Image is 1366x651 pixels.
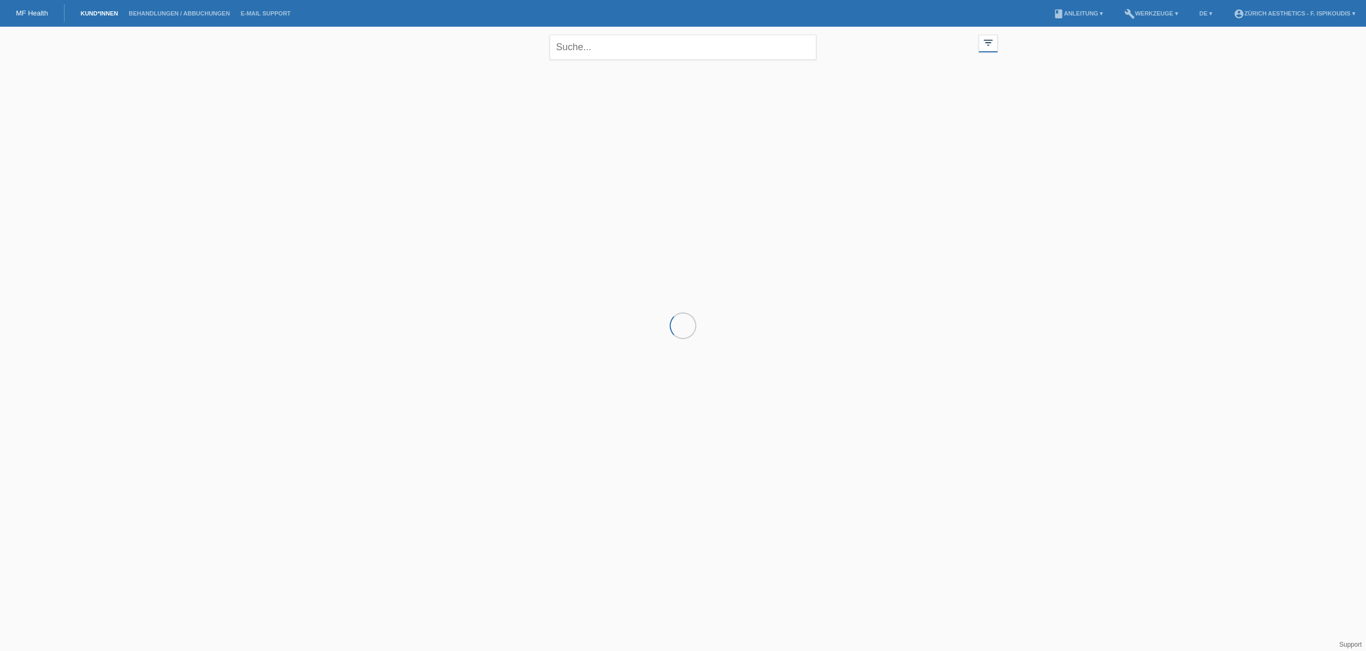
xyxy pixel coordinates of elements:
[1048,10,1108,17] a: bookAnleitung ▾
[235,10,296,17] a: E-Mail Support
[123,10,235,17] a: Behandlungen / Abbuchungen
[1053,9,1064,19] i: book
[16,9,48,17] a: MF Health
[75,10,123,17] a: Kund*innen
[550,35,816,60] input: Suche...
[1124,9,1135,19] i: build
[1228,10,1361,17] a: account_circleZürich Aesthetics - F. Ispikoudis ▾
[982,37,994,49] i: filter_list
[1339,641,1362,648] a: Support
[1234,9,1244,19] i: account_circle
[1119,10,1184,17] a: buildWerkzeuge ▾
[1194,10,1218,17] a: DE ▾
